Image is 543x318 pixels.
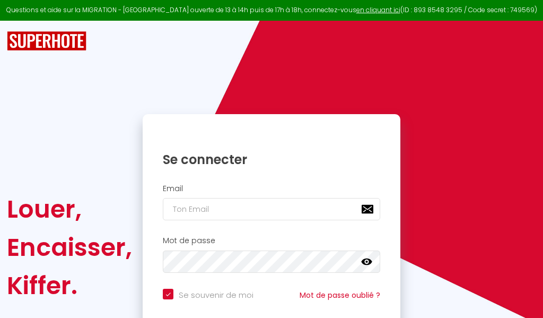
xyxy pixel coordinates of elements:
img: SuperHote logo [7,31,86,51]
div: Kiffer. [7,267,132,305]
h2: Mot de passe [163,236,380,245]
a: en cliquant ici [356,5,400,14]
div: Encaisser, [7,228,132,267]
input: Ton Email [163,198,380,220]
h2: Email [163,184,380,193]
h1: Se connecter [163,151,380,168]
div: Louer, [7,190,132,228]
a: Mot de passe oublié ? [300,290,380,300]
